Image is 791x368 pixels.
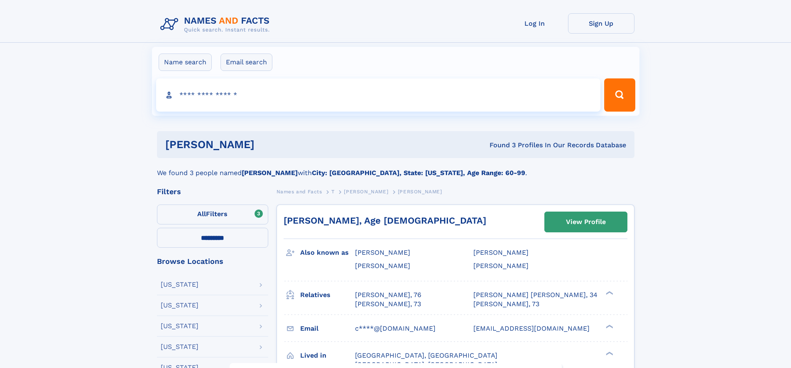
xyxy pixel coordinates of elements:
[331,186,335,197] a: T
[568,13,634,34] a: Sign Up
[604,78,635,112] button: Search Button
[473,300,539,309] a: [PERSON_NAME], 73
[300,246,355,260] h3: Also known as
[312,169,525,177] b: City: [GEOGRAPHIC_DATA], State: [US_STATE], Age Range: 60-99
[398,189,442,195] span: [PERSON_NAME]
[300,349,355,363] h3: Lived in
[157,205,268,224] label: Filters
[197,210,206,218] span: All
[473,290,598,300] a: [PERSON_NAME] [PERSON_NAME], 34
[355,351,497,359] span: [GEOGRAPHIC_DATA], [GEOGRAPHIC_DATA]
[242,169,298,177] b: [PERSON_NAME]
[277,186,322,197] a: Names and Facts
[161,323,198,329] div: [US_STATE]
[220,54,272,71] label: Email search
[604,290,614,295] div: ❯
[157,13,277,36] img: Logo Names and Facts
[165,139,372,150] h1: [PERSON_NAME]
[355,300,421,309] a: [PERSON_NAME], 73
[344,186,388,197] a: [PERSON_NAME]
[473,249,529,256] span: [PERSON_NAME]
[355,290,421,300] a: [PERSON_NAME], 76
[157,258,268,265] div: Browse Locations
[473,324,590,332] span: [EMAIL_ADDRESS][DOMAIN_NAME]
[604,324,614,329] div: ❯
[566,212,606,232] div: View Profile
[331,189,335,195] span: T
[355,249,410,256] span: [PERSON_NAME]
[355,262,410,270] span: [PERSON_NAME]
[344,189,388,195] span: [PERSON_NAME]
[156,78,601,112] input: search input
[300,322,355,336] h3: Email
[473,262,529,270] span: [PERSON_NAME]
[161,344,198,350] div: [US_STATE]
[502,13,568,34] a: Log In
[157,158,634,178] div: We found 3 people named with .
[545,212,627,232] a: View Profile
[284,215,486,226] a: [PERSON_NAME], Age [DEMOGRAPHIC_DATA]
[300,288,355,302] h3: Relatives
[372,141,626,150] div: Found 3 Profiles In Our Records Database
[157,188,268,195] div: Filters
[159,54,212,71] label: Name search
[604,351,614,356] div: ❯
[161,281,198,288] div: [US_STATE]
[161,302,198,309] div: [US_STATE]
